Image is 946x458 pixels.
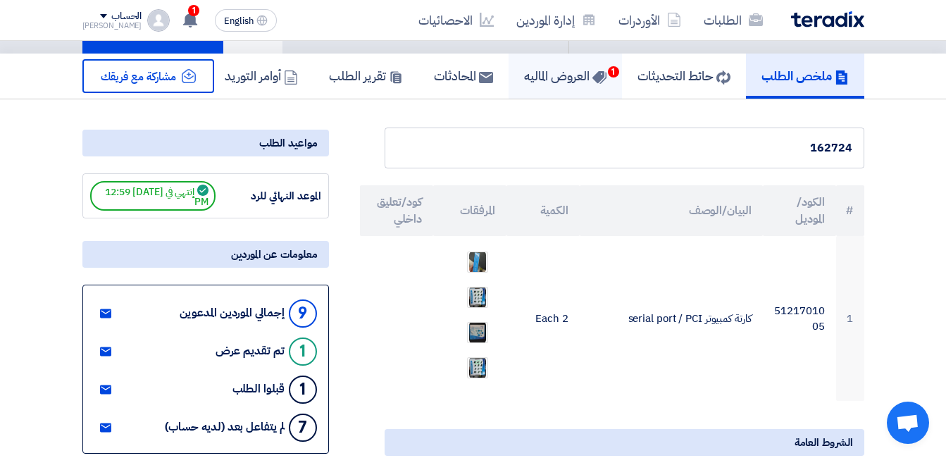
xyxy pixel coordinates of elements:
[434,68,493,84] h5: المحادثات
[795,435,853,450] span: الشروط العامة
[746,54,864,99] a: ملخص الطلب
[622,54,746,99] a: حائط التحديثات
[209,54,313,99] a: أوامر التوريد
[216,188,321,204] div: الموعد النهائي للرد
[509,54,622,99] a: العروض الماليه1
[215,9,277,32] button: English
[791,11,864,27] img: Teradix logo
[468,285,487,310] img: WhatsApp_Image__at__AM__1757399492714.jpeg
[165,421,285,434] div: لم يتفاعل بعد (لديه حساب)
[407,4,505,37] a: الاحصائيات
[607,4,692,37] a: الأوردرات
[836,236,864,401] td: 1
[289,338,317,366] div: 1
[468,355,487,380] img: WhatsApp_Image__at__AM_1757399493377.jpeg
[433,185,506,236] th: المرفقات
[101,68,177,85] span: مشاركة مع فريقك
[692,4,774,37] a: الطلبات
[180,307,285,320] div: إجمالي الموردين المدعوين
[82,22,142,30] div: [PERSON_NAME]
[836,185,864,236] th: #
[313,54,418,99] a: تقرير الطلب
[289,299,317,328] div: 9
[580,185,763,236] th: البيان/الوصف
[289,376,317,404] div: 1
[608,66,619,78] span: 1
[216,345,285,358] div: تم تقديم عرض
[763,236,836,401] td: 5121701005
[506,236,580,401] td: 2 Each
[82,130,329,156] div: مواعيد الطلب
[637,68,730,84] h5: حائط التحديثات
[418,54,509,99] a: المحادثات
[232,383,285,396] div: قبلوا الطلب
[397,140,852,156] div: 162724
[224,16,254,26] span: English
[468,320,487,345] img: WhatsApp_Image__at__AM__1757399492978.jpeg
[111,11,142,23] div: الحساب
[90,181,216,211] span: إنتهي في [DATE] 12:59 PM
[524,68,606,84] h5: العروض الماليه
[147,9,170,32] img: profile_test.png
[188,5,199,16] span: 1
[763,185,836,236] th: الكود/الموديل
[82,241,329,268] div: معلومات عن الموردين
[505,4,607,37] a: إدارة الموردين
[887,402,929,444] div: Open chat
[360,185,433,236] th: كود/تعليق داخلي
[289,414,317,442] div: 7
[329,68,403,84] h5: تقرير الطلب
[468,249,487,275] img: WhatsApp_Image__at__AM_1757399491498.jpeg
[761,68,849,84] h5: ملخص الطلب
[580,236,763,401] td: كارتة كمبيوتر serial port / PCI
[506,185,580,236] th: الكمية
